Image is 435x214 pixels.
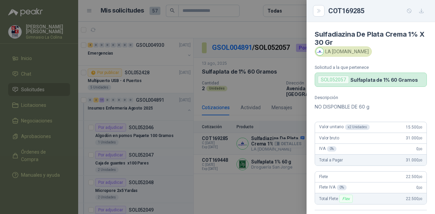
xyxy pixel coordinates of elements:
[315,65,427,70] p: Solicitud a la que pertenece
[315,95,427,100] p: Descripción
[319,158,343,162] span: Total a Pagar
[319,185,347,190] span: Flete IVA
[406,125,422,130] span: 15.500
[328,5,427,16] div: COT169285
[319,136,339,140] span: Valor bruto
[319,124,370,130] span: Valor unitario
[337,185,347,190] div: 0 %
[316,48,324,55] img: Company Logo
[315,7,323,15] button: Close
[418,197,422,201] span: ,00
[416,185,422,190] span: 0
[315,46,372,57] div: LA [DOMAIN_NAME]
[339,195,352,203] div: Flex
[318,76,349,84] div: SOL052057
[319,174,328,179] span: Flete
[418,158,422,162] span: ,00
[350,77,418,83] p: Sulfaplata de 1% 60 Gramos
[406,158,422,162] span: 31.000
[406,196,422,201] span: 22.500
[418,175,422,179] span: ,00
[319,195,354,203] span: Total Flete
[406,174,422,179] span: 22.500
[345,124,370,130] div: x 2 Unidades
[418,125,422,129] span: ,00
[319,146,336,152] span: IVA
[315,30,427,46] h4: Sulfadiazina De Plata Crema 1% X 30 Gr
[327,146,337,152] div: 0 %
[418,136,422,140] span: ,00
[315,103,427,111] p: NO DISPONIBLE DE 60 g
[418,186,422,190] span: ,00
[418,147,422,151] span: ,00
[406,136,422,140] span: 31.000
[416,147,422,151] span: 0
